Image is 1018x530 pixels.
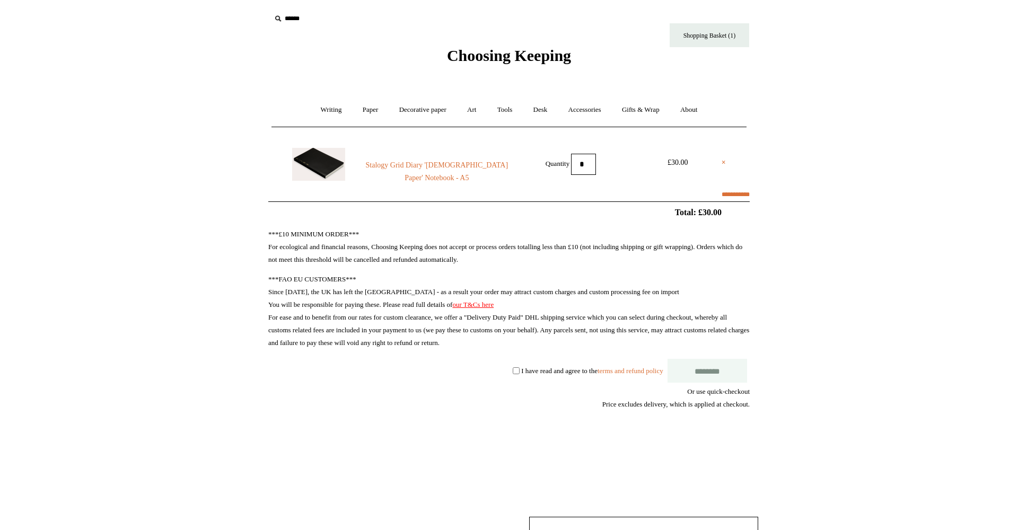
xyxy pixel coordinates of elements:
[722,156,726,169] a: ×
[365,159,509,184] a: Stalogy Grid Diary '[DEMOGRAPHIC_DATA] Paper' Notebook - A5
[353,96,388,124] a: Paper
[311,96,352,124] a: Writing
[452,301,494,308] a: our T&Cs here
[521,366,663,374] label: I have read and agree to the
[292,148,345,181] img: Stalogy Grid Diary 'Bible Paper' Notebook - A5
[268,228,750,266] p: ***£10 MINIMUM ORDER*** For ecological and financial reasons, Choosing Keeping does not accept or...
[244,207,774,217] h2: Total: £30.00
[268,385,750,411] div: Or use quick-checkout
[598,366,663,374] a: terms and refund policy
[447,47,571,64] span: Choosing Keeping
[670,449,750,478] iframe: PayPal-paypal
[524,96,557,124] a: Desk
[670,23,749,47] a: Shopping Basket (1)
[559,96,611,124] a: Accessories
[268,273,750,349] p: ***FAO EU CUSTOMERS*** Since [DATE], the UK has left the [GEOGRAPHIC_DATA] - as a result your ord...
[488,96,522,124] a: Tools
[390,96,456,124] a: Decorative paper
[654,156,701,169] div: £30.00
[612,96,669,124] a: Gifts & Wrap
[458,96,486,124] a: Art
[546,159,570,167] label: Quantity
[671,96,707,124] a: About
[447,55,571,63] a: Choosing Keeping
[268,398,750,411] div: Price excludes delivery, which is applied at checkout.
